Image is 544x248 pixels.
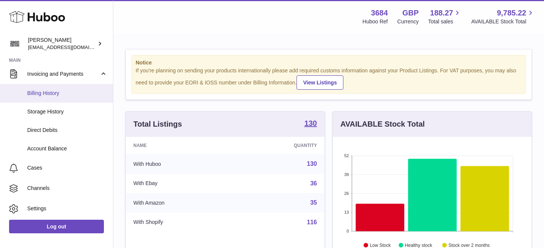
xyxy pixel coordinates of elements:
h3: Total Listings [133,119,182,129]
a: View Listings [297,75,343,90]
img: theinternationalventure@gmail.com [9,38,20,49]
span: Cases [27,164,107,171]
strong: GBP [402,8,419,18]
th: Quantity [235,137,325,154]
td: With Huboo [126,154,235,174]
div: [PERSON_NAME] [28,37,96,51]
a: 9,785.22 AVAILABLE Stock Total [471,8,535,25]
div: Huboo Ref [363,18,388,25]
a: 130 [304,119,317,129]
text: 13 [344,210,349,214]
td: With Amazon [126,193,235,213]
a: 36 [310,180,317,187]
text: Low Stock [370,242,391,248]
span: Channels [27,185,107,192]
a: 130 [307,161,317,167]
span: Total sales [428,18,462,25]
span: 9,785.22 [497,8,526,18]
th: Name [126,137,235,154]
span: [EMAIL_ADDRESS][DOMAIN_NAME] [28,44,111,50]
text: 39 [344,172,349,177]
text: 26 [344,191,349,196]
div: If you're planning on sending your products internationally please add required customs informati... [136,67,522,90]
span: Storage History [27,108,107,115]
a: 35 [310,199,317,206]
span: AVAILABLE Stock Total [471,18,535,25]
span: 188.27 [430,8,453,18]
a: 188.27 Total sales [428,8,462,25]
span: Account Balance [27,145,107,152]
a: 116 [307,219,317,225]
span: Direct Debits [27,127,107,134]
span: Invoicing and Payments [27,70,99,78]
text: Healthy stock [405,242,433,248]
div: Currency [397,18,419,25]
strong: Notice [136,59,522,66]
strong: 3684 [371,8,388,18]
text: 52 [344,153,349,158]
text: 0 [346,229,349,233]
span: Billing History [27,90,107,97]
span: Settings [27,205,107,212]
text: Stock over 2 months [448,242,490,248]
h3: AVAILABLE Stock Total [340,119,425,129]
a: Log out [9,220,104,233]
td: With Shopify [126,213,235,232]
td: With Ebay [126,174,235,193]
strong: 130 [304,119,317,127]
